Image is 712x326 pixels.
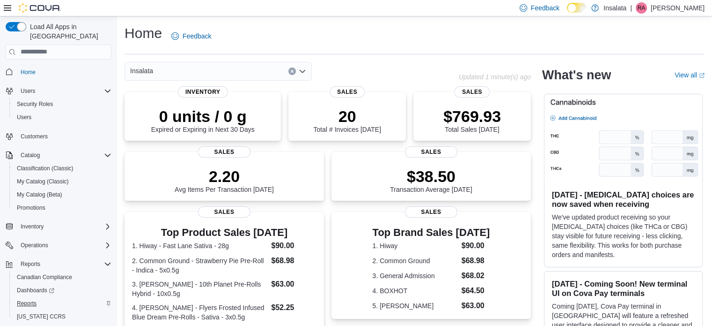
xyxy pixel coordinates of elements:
[405,146,457,158] span: Sales
[13,311,69,322] a: [US_STATE] CCRS
[459,73,531,81] p: Updated 1 minute(s) ago
[13,99,57,110] a: Security Roles
[198,146,250,158] span: Sales
[299,68,306,75] button: Open list of options
[373,256,458,265] dt: 2. Common Ground
[9,98,115,111] button: Security Roles
[132,280,267,298] dt: 3. [PERSON_NAME] - 10th Planet Pre-Rolls Hybrid - 10x0.5g
[651,2,705,14] p: [PERSON_NAME]
[13,202,111,213] span: Promotions
[2,239,115,252] button: Operations
[13,99,111,110] span: Security Roles
[17,114,31,121] span: Users
[2,258,115,271] button: Reports
[9,310,115,323] button: [US_STATE] CCRS
[462,285,490,296] dd: $64.50
[17,178,69,185] span: My Catalog (Classic)
[373,241,458,250] dt: 1. Hiway
[542,68,611,83] h2: What's new
[125,24,162,43] h1: Home
[405,206,457,218] span: Sales
[373,301,458,311] dt: 5. [PERSON_NAME]
[13,202,49,213] a: Promotions
[13,163,111,174] span: Classification (Classic)
[17,150,44,161] button: Catalog
[462,255,490,266] dd: $68.98
[288,68,296,75] button: Clear input
[17,287,54,294] span: Dashboards
[17,165,73,172] span: Classification (Classic)
[17,191,62,198] span: My Catalog (Beta)
[168,27,215,45] a: Feedback
[531,3,559,13] span: Feedback
[17,66,111,78] span: Home
[390,167,472,186] p: $38.50
[17,85,39,97] button: Users
[17,221,111,232] span: Inventory
[17,131,51,142] a: Customers
[13,298,40,309] a: Reports
[21,133,48,140] span: Customers
[9,201,115,214] button: Promotions
[9,188,115,201] button: My Catalog (Beta)
[175,167,274,186] p: 2.20
[13,272,76,283] a: Canadian Compliance
[183,31,211,41] span: Feedback
[178,86,228,98] span: Inventory
[130,65,153,76] span: Insalata
[132,241,267,250] dt: 1. Hiway - Fast Lane Sativa - 28g
[151,107,255,133] div: Expired or Expiring in Next 30 Days
[132,303,267,322] dt: 4. [PERSON_NAME] - Flyers Frosted Infused Blue Dream Pre-Rolls - Sativa - 3x0.5g
[390,167,472,193] div: Transaction Average [DATE]
[26,22,111,41] span: Load All Apps in [GEOGRAPHIC_DATA]
[17,85,111,97] span: Users
[17,130,111,142] span: Customers
[13,163,77,174] a: Classification (Classic)
[675,71,705,79] a: View allExternal link
[699,73,705,78] svg: External link
[271,279,316,290] dd: $63.00
[17,240,111,251] span: Operations
[17,273,72,281] span: Canadian Compliance
[13,176,73,187] a: My Catalog (Classic)
[13,112,111,123] span: Users
[9,111,115,124] button: Users
[462,270,490,281] dd: $68.02
[313,107,381,133] div: Total # Invoices [DATE]
[2,149,115,162] button: Catalog
[2,220,115,233] button: Inventory
[603,2,626,14] p: Insalata
[330,86,365,98] span: Sales
[13,272,111,283] span: Canadian Compliance
[13,189,66,200] a: My Catalog (Beta)
[552,190,695,209] h3: [DATE] - [MEDICAL_DATA] choices are now saved when receiving
[455,86,490,98] span: Sales
[9,175,115,188] button: My Catalog (Classic)
[630,2,632,14] p: |
[373,227,490,238] h3: Top Brand Sales [DATE]
[636,2,647,14] div: Ryan Anthony
[17,221,47,232] button: Inventory
[271,302,316,313] dd: $52.25
[373,271,458,281] dt: 3. General Admission
[13,112,35,123] a: Users
[198,206,250,218] span: Sales
[373,286,458,296] dt: 4. BOXHOT
[17,67,39,78] a: Home
[17,258,44,270] button: Reports
[271,255,316,266] dd: $68.98
[313,107,381,126] p: 20
[9,271,115,284] button: Canadian Compliance
[17,100,53,108] span: Security Roles
[21,152,40,159] span: Catalog
[21,223,44,230] span: Inventory
[13,285,111,296] span: Dashboards
[552,279,695,298] h3: [DATE] - Coming Soon! New terminal UI on Cova Pay terminals
[17,313,66,320] span: [US_STATE] CCRS
[2,65,115,79] button: Home
[9,297,115,310] button: Reports
[9,284,115,297] a: Dashboards
[175,167,274,193] div: Avg Items Per Transaction [DATE]
[132,256,267,275] dt: 2. Common Ground - Strawberry Pie Pre-Roll - Indica - 5x0.5g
